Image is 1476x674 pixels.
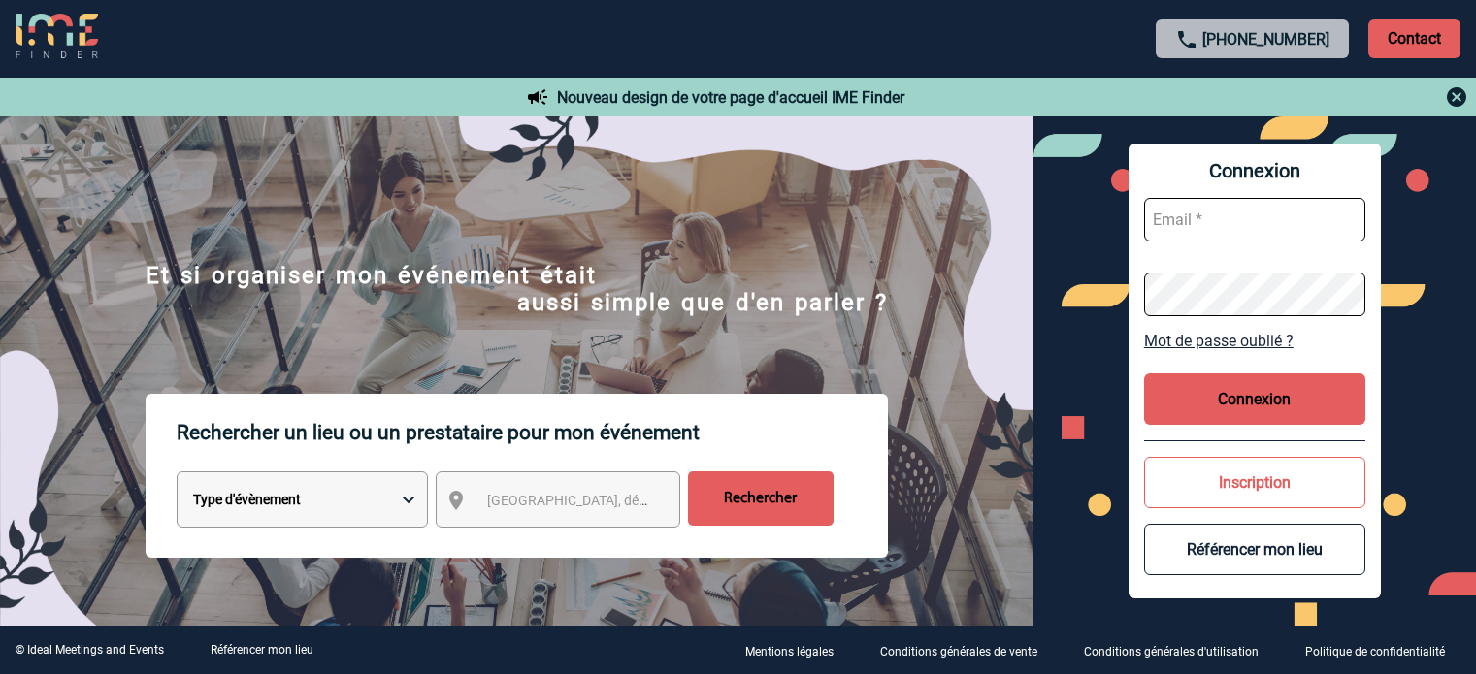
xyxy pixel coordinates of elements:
[1144,457,1365,508] button: Inscription
[177,394,888,471] p: Rechercher un lieu ou un prestataire pour mon événement
[1290,641,1476,659] a: Politique de confidentialité
[688,471,834,526] input: Rechercher
[487,493,757,508] span: [GEOGRAPHIC_DATA], département, région...
[211,643,313,657] a: Référencer mon lieu
[1144,198,1365,241] input: Email *
[1368,19,1460,58] p: Contact
[865,641,1068,659] a: Conditions générales de vente
[1144,332,1365,350] a: Mot de passe oublié ?
[745,645,834,658] p: Mentions légales
[1144,524,1365,575] button: Référencer mon lieu
[1175,28,1198,51] img: call-24-px.png
[730,641,865,659] a: Mentions légales
[1144,373,1365,425] button: Connexion
[1084,645,1259,658] p: Conditions générales d'utilisation
[1305,645,1445,658] p: Politique de confidentialité
[1068,641,1290,659] a: Conditions générales d'utilisation
[880,645,1037,658] p: Conditions générales de vente
[1202,30,1329,48] a: [PHONE_NUMBER]
[1144,159,1365,182] span: Connexion
[16,643,164,657] div: © Ideal Meetings and Events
